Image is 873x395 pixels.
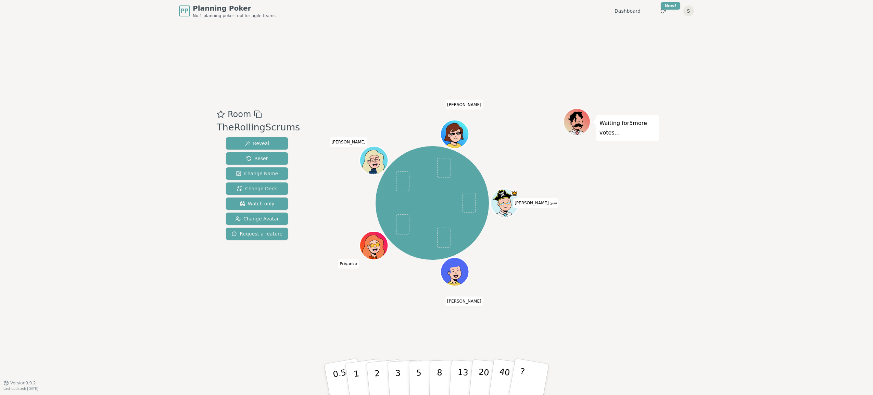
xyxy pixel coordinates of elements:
span: Version 0.9.2 [10,380,36,386]
div: TheRollingScrums [217,120,300,135]
button: Reveal [226,137,288,150]
button: S [683,5,694,16]
span: Click to change your name [445,100,483,109]
span: Reveal [245,140,269,147]
button: Request a feature [226,228,288,240]
button: Add as favourite [217,108,225,120]
button: Version0.9.2 [3,380,36,386]
button: Watch only [226,197,288,210]
span: Room [228,108,251,120]
button: Reset [226,152,288,165]
span: Click to change your name [513,198,558,208]
p: Waiting for 5 more votes... [599,118,656,138]
span: No.1 planning poker tool for agile teams [193,13,276,18]
button: New! [657,5,669,17]
span: PP [180,7,188,15]
span: Click to change your name [445,296,483,306]
span: Planning Poker [193,3,276,13]
span: Reset [246,155,268,162]
span: Last updated: [DATE] [3,387,38,391]
a: PPPlanning PokerNo.1 planning poker tool for agile teams [179,3,276,18]
span: Click to change your name [338,259,359,268]
span: Change Deck [237,185,277,192]
button: Change Avatar [226,213,288,225]
span: Request a feature [231,230,282,237]
div: New! [661,2,680,10]
span: Watch only [240,200,275,207]
button: Change Name [226,167,288,180]
span: Samuel is the host [511,190,518,197]
button: Change Deck [226,182,288,195]
span: Change Avatar [235,215,279,222]
span: (you) [549,202,557,205]
span: Click to change your name [330,137,367,147]
button: Click to change your avatar [491,190,518,216]
a: Dashboard [615,8,641,14]
span: Change Name [236,170,278,177]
